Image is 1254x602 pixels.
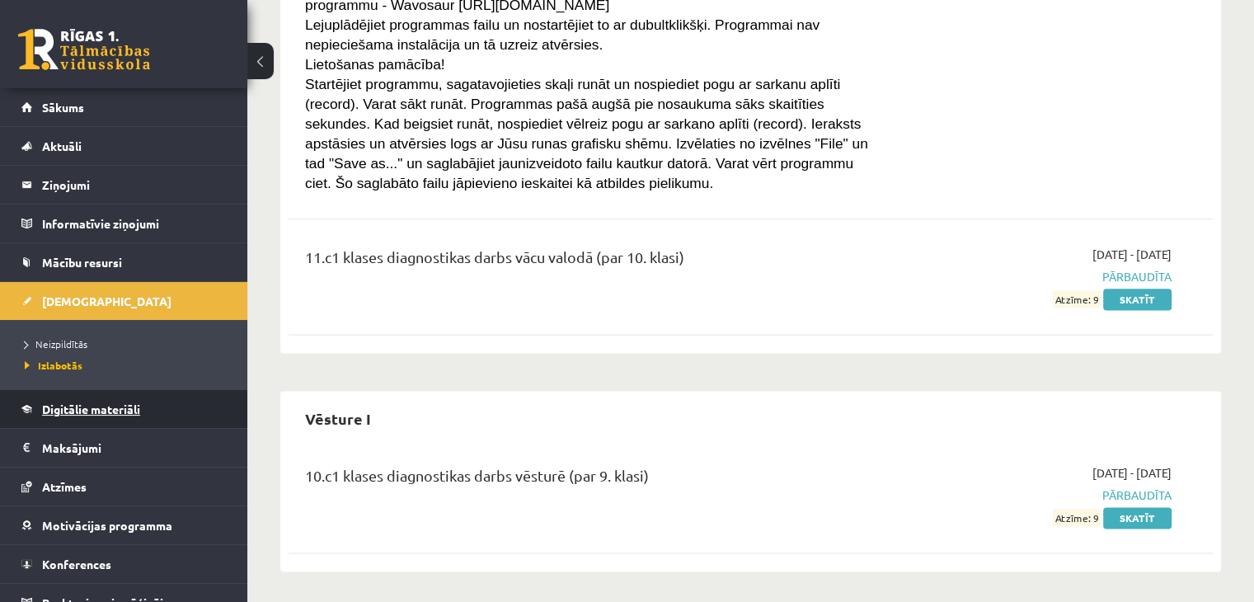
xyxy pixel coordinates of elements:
a: Rīgas 1. Tālmācības vidusskola [18,29,150,70]
a: Neizpildītās [25,336,231,351]
span: Pārbaudīta [899,268,1172,285]
span: [DATE] - [DATE] [1092,246,1172,263]
a: Izlabotās [25,358,231,373]
a: Motivācijas programma [21,506,227,544]
span: Atzīme: 9 [1053,290,1101,308]
a: Maksājumi [21,429,227,467]
legend: Informatīvie ziņojumi [42,205,227,242]
a: [DEMOGRAPHIC_DATA] [21,282,227,320]
a: Ziņojumi [21,166,227,204]
a: Konferences [21,545,227,583]
span: Pārbaudīta [899,487,1172,504]
a: Skatīt [1103,289,1172,310]
legend: Ziņojumi [42,166,227,204]
span: Startējiet programmu, sagatavojieties skaļi runāt un nospiediet pogu ar sarkanu aplīti (record). ... [305,76,868,191]
a: Mācību resursi [21,243,227,281]
span: Izlabotās [25,359,82,372]
span: Neizpildītās [25,337,87,350]
a: Informatīvie ziņojumi [21,205,227,242]
span: Atzīmes [42,479,87,494]
span: Lejuplādējiet programmas failu un nostartējiet to ar dubultklikšķi. Programmai nav nepieciešama i... [305,16,820,53]
span: Lietošanas pamācība! [305,56,445,73]
span: Atzīme: 9 [1053,509,1101,526]
div: 10.c1 klases diagnostikas darbs vēsturē (par 9. klasi) [305,464,875,495]
a: Sākums [21,88,227,126]
span: Sākums [42,100,84,115]
span: Motivācijas programma [42,518,172,533]
span: Konferences [42,557,111,571]
span: [DEMOGRAPHIC_DATA] [42,294,171,308]
div: 11.c1 klases diagnostikas darbs vācu valodā (par 10. klasi) [305,246,875,276]
a: Aktuāli [21,127,227,165]
legend: Maksājumi [42,429,227,467]
span: Aktuāli [42,139,82,153]
a: Atzīmes [21,468,227,506]
h2: Vēsture I [289,399,387,438]
a: Skatīt [1103,507,1172,529]
span: Mācību resursi [42,255,122,270]
a: Digitālie materiāli [21,390,227,428]
span: [DATE] - [DATE] [1092,464,1172,482]
span: Digitālie materiāli [42,402,140,416]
